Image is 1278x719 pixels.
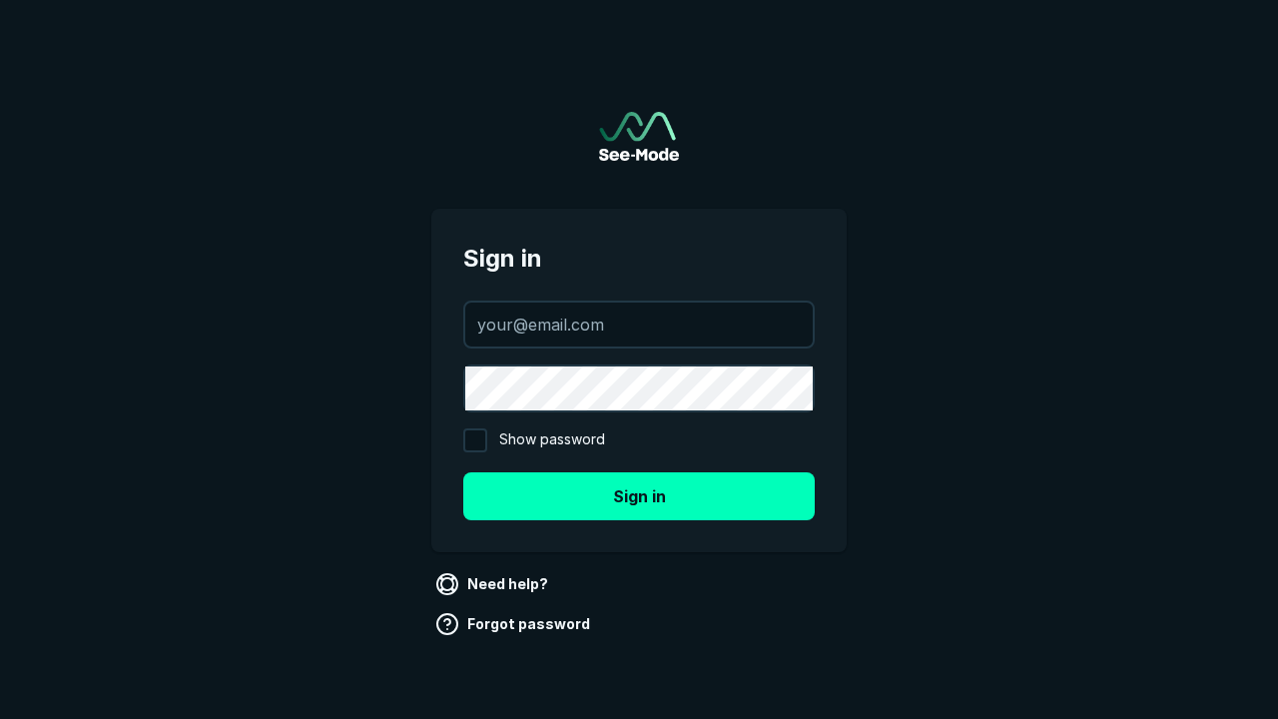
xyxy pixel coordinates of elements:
[463,241,815,277] span: Sign in
[599,112,679,161] a: Go to sign in
[499,428,605,452] span: Show password
[431,568,556,600] a: Need help?
[599,112,679,161] img: See-Mode Logo
[463,472,815,520] button: Sign in
[465,303,813,347] input: your@email.com
[431,608,598,640] a: Forgot password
